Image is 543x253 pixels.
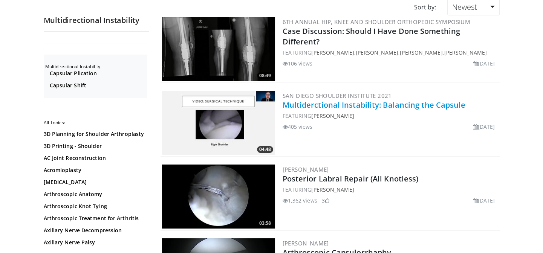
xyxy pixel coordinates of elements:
[44,215,145,222] a: Arthroscopic Treatment for Arthritis
[322,197,329,204] li: 3
[283,112,498,120] div: FEATURING
[283,166,329,173] a: [PERSON_NAME]
[50,70,145,77] a: Capsular Plication
[162,91,275,155] img: b494aa9e-8e6b-45f5-88d0-4c4861f574e4.300x170_q85_crop-smart_upscale.jpg
[44,15,149,25] h2: Multidirectional Instability
[283,100,466,110] a: Multiderctional Instability: Balancing the Capsule
[283,239,329,247] a: [PERSON_NAME]
[283,26,460,47] a: Case Discussion: Should I Have Done Something Different?
[162,91,275,155] a: 04:48
[45,64,147,70] h2: Multidirectional Instability
[44,203,145,210] a: Arthroscopic Knot Tying
[44,166,145,174] a: Acromioplasty
[257,146,273,153] span: 04:48
[44,178,145,186] a: [MEDICAL_DATA]
[283,123,313,131] li: 405 views
[162,165,275,229] img: d1912214-7ba7-424e-a5ac-9324145fc32f.300x170_q85_crop-smart_upscale.jpg
[283,92,392,99] a: San Diego Shoulder Institute 2021
[311,112,354,119] a: [PERSON_NAME]
[257,220,273,227] span: 03:58
[283,18,471,26] a: 6th Annual Hip, Knee and Shoulder Orthopedic Symposium
[283,59,313,67] li: 106 views
[44,227,145,234] a: Axillary Nerve Decompression
[473,197,495,204] li: [DATE]
[400,49,442,56] a: [PERSON_NAME]
[44,239,145,246] a: Axillary Nerve Palsy
[44,130,145,138] a: 3D Planning for Shoulder Arthroplasty
[356,49,398,56] a: [PERSON_NAME]
[283,49,498,56] div: FEATURING , , ,
[283,186,498,194] div: FEATURING
[44,154,145,162] a: AC Joint Reconstruction
[473,59,495,67] li: [DATE]
[50,82,145,89] a: Capsular Shift
[311,49,354,56] a: [PERSON_NAME]
[162,17,275,81] img: 897a38db-3eb4-4404-82ab-69e92f6a544b.300x170_q85_crop-smart_upscale.jpg
[283,174,419,184] a: Posterior Labral Repair (All Knotless)
[311,186,354,193] a: [PERSON_NAME]
[452,2,477,12] span: Newest
[162,165,275,229] a: 03:58
[162,17,275,81] a: 08:49
[44,120,147,126] h2: All Topics:
[44,191,145,198] a: Arthroscopic Anatomy
[257,72,273,79] span: 08:49
[44,142,145,150] a: 3D Printing - Shoulder
[444,49,487,56] a: [PERSON_NAME]
[473,123,495,131] li: [DATE]
[283,197,317,204] li: 1,362 views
